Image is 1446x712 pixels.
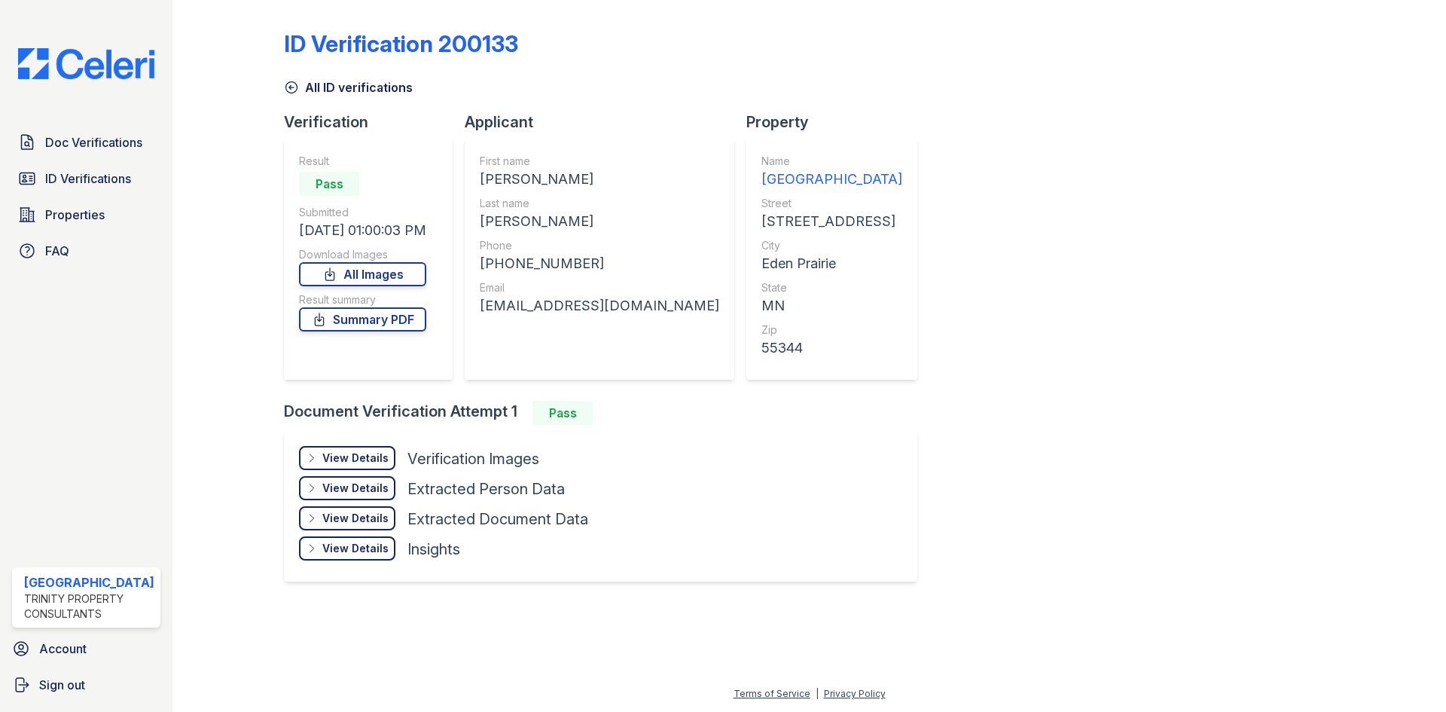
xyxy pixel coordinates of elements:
div: [STREET_ADDRESS] [761,211,902,232]
div: State [761,280,902,295]
div: Last name [480,196,719,211]
div: Zip [761,322,902,338]
div: 55344 [761,338,902,359]
img: CE_Logo_Blue-a8612792a0a2168367f1c8372b55b34899dd931a85d93a1a3d3e32e68fde9ad4.png [6,48,166,79]
a: All ID verifications [284,78,413,96]
div: Extracted Document Data [407,509,588,530]
div: Street [761,196,902,211]
div: Result summary [299,292,426,307]
div: Eden Prairie [761,253,902,274]
div: View Details [322,541,389,556]
div: Result [299,154,426,169]
div: [PHONE_NUMBER] [480,253,719,274]
div: | [816,688,819,699]
div: [GEOGRAPHIC_DATA] [761,169,902,190]
a: Name [GEOGRAPHIC_DATA] [761,154,902,190]
div: Phone [480,238,719,253]
div: Verification [284,112,465,133]
div: ID Verification 200133 [284,30,518,57]
span: Account [39,640,87,658]
div: View Details [322,481,389,496]
a: Sign out [6,670,166,700]
div: MN [761,295,902,316]
a: FAQ [12,236,160,266]
div: Pass [299,172,359,196]
span: ID Verifications [45,170,131,188]
div: View Details [322,451,389,466]
div: [PERSON_NAME] [480,211,719,232]
div: [DATE] 01:00:03 PM [299,220,426,241]
div: [GEOGRAPHIC_DATA] [24,573,154,591]
div: View Details [322,511,389,526]
div: Extracted Person Data [407,478,565,500]
a: Doc Verifications [12,127,160,157]
div: Applicant [465,112,746,133]
div: [PERSON_NAME] [480,169,719,190]
span: Sign out [39,676,85,694]
div: [EMAIL_ADDRESS][DOMAIN_NAME] [480,295,719,316]
div: Insights [407,539,460,560]
div: Submitted [299,205,426,220]
span: Properties [45,206,105,224]
span: Doc Verifications [45,133,142,151]
div: First name [480,154,719,169]
div: Download Images [299,247,426,262]
div: Verification Images [407,448,539,469]
div: City [761,238,902,253]
a: Properties [12,200,160,230]
div: Property [746,112,929,133]
div: Name [761,154,902,169]
div: Trinity Property Consultants [24,591,154,622]
div: Pass [532,401,593,425]
a: Terms of Service [734,688,810,699]
a: Account [6,634,166,664]
span: FAQ [45,242,69,260]
a: Summary PDF [299,307,426,332]
div: Document Verification Attempt 1 [284,401,929,425]
a: ID Verifications [12,163,160,194]
div: Email [480,280,719,295]
a: Privacy Policy [824,688,886,699]
a: All Images [299,262,426,286]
